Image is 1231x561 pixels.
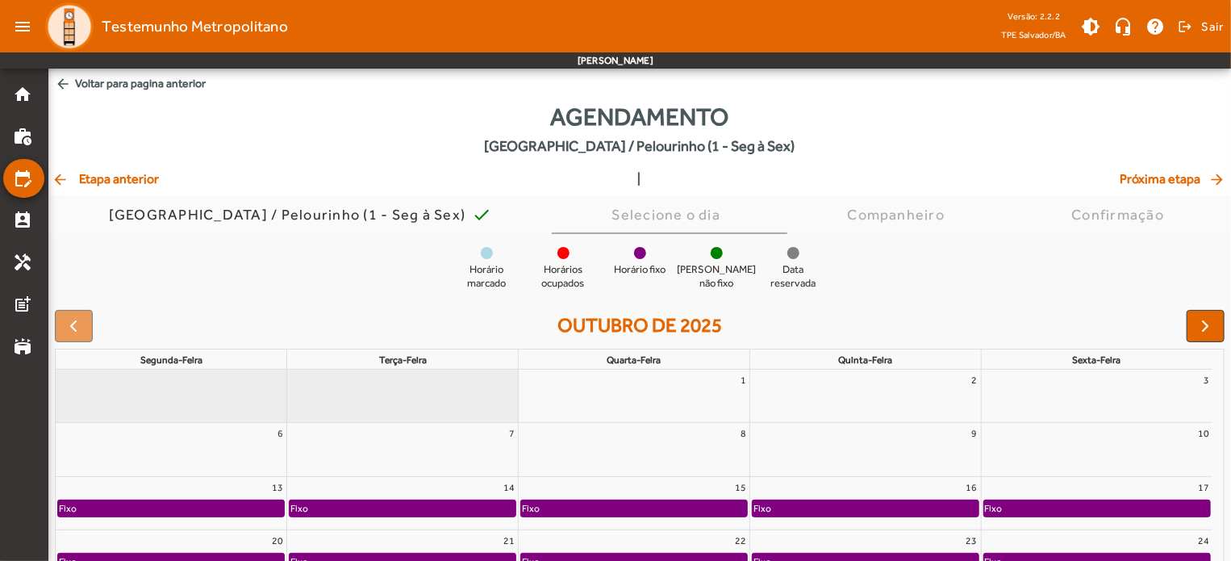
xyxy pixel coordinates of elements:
span: Agendamento [551,98,729,135]
td: 16 de outubro de 2025 [749,476,981,530]
a: 7 de outubro de 2025 [506,423,518,444]
a: quinta-feira [835,351,895,369]
mat-icon: menu [6,10,39,43]
mat-icon: stadium [13,337,32,356]
a: segunda-feira [137,351,206,369]
mat-icon: post_add [13,295,32,314]
span: Etapa anterior [52,170,159,189]
td: 17 de outubro de 2025 [981,476,1212,530]
td: 6 de outubro de 2025 [56,423,287,477]
a: 8 de outubro de 2025 [737,423,749,444]
a: 22 de outubro de 2025 [732,530,749,551]
span: Horário fixo [614,263,666,277]
td: 14 de outubro de 2025 [287,476,519,530]
span: Testemunho Metropolitano [102,14,288,40]
a: 16 de outubro de 2025 [963,477,981,498]
a: 13 de outubro de 2025 [269,477,286,498]
button: Sair [1175,15,1225,39]
td: 10 de outubro de 2025 [981,423,1212,477]
a: 3 de outubro de 2025 [1200,370,1212,391]
td: 13 de outubro de 2025 [56,476,287,530]
td: 2 de outubro de 2025 [749,370,981,423]
a: 14 de outubro de 2025 [500,477,518,498]
a: 6 de outubro de 2025 [274,423,286,444]
span: Próxima etapa [1120,170,1228,189]
mat-icon: handyman [13,253,32,272]
div: Companheiro [848,207,952,223]
span: Horário marcado [454,263,519,291]
img: Logo TPE [45,2,94,51]
mat-icon: perm_contact_calendar [13,211,32,230]
a: 9 de outubro de 2025 [969,423,981,444]
mat-icon: arrow_forward [1208,171,1228,187]
a: sexta-feira [1070,351,1125,369]
mat-icon: arrow_back [52,171,71,187]
div: Fixo [290,500,309,517]
a: 23 de outubro de 2025 [963,530,981,551]
a: 24 de outubro de 2025 [1195,530,1212,551]
td: 7 de outubro de 2025 [287,423,519,477]
div: Fixo [753,500,772,517]
span: [GEOGRAPHIC_DATA] / Pelourinho (1 - Seg à Sex) [485,135,795,157]
span: [PERSON_NAME] não fixo [677,263,756,291]
span: Sair [1201,14,1225,40]
mat-icon: check [472,205,491,224]
td: 8 de outubro de 2025 [519,423,750,477]
a: quarta-feira [603,351,664,369]
div: [GEOGRAPHIC_DATA] / Pelourinho (1 - Seg à Sex) [109,207,473,223]
mat-icon: home [13,85,32,104]
span: | [638,170,641,189]
a: 10 de outubro de 2025 [1195,423,1212,444]
mat-icon: arrow_back [55,76,71,92]
h2: outubro de 2025 [557,314,722,337]
td: 3 de outubro de 2025 [981,370,1212,423]
td: 9 de outubro de 2025 [749,423,981,477]
td: 15 de outubro de 2025 [519,476,750,530]
span: Voltar para pagina anterior [48,69,1231,98]
td: 1 de outubro de 2025 [519,370,750,423]
div: Fixo [58,500,77,517]
div: Selecione o dia [611,207,727,223]
mat-icon: edit_calendar [13,169,32,188]
a: 21 de outubro de 2025 [500,530,518,551]
mat-icon: work_history [13,127,32,146]
span: Data reservada [761,263,825,291]
div: Fixo [521,500,540,517]
a: 1 de outubro de 2025 [737,370,749,391]
a: 17 de outubro de 2025 [1195,477,1212,498]
a: Testemunho Metropolitano [39,2,288,51]
span: Horários ocupados [531,263,595,291]
div: Versão: 2.2.2 [1001,6,1066,27]
div: Confirmação [1072,207,1171,223]
a: 20 de outubro de 2025 [269,530,286,551]
a: 2 de outubro de 2025 [969,370,981,391]
div: Fixo [984,500,1004,517]
a: terça-feira [376,351,430,369]
span: TPE Salvador/BA [1001,27,1066,43]
a: 15 de outubro de 2025 [732,477,749,498]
